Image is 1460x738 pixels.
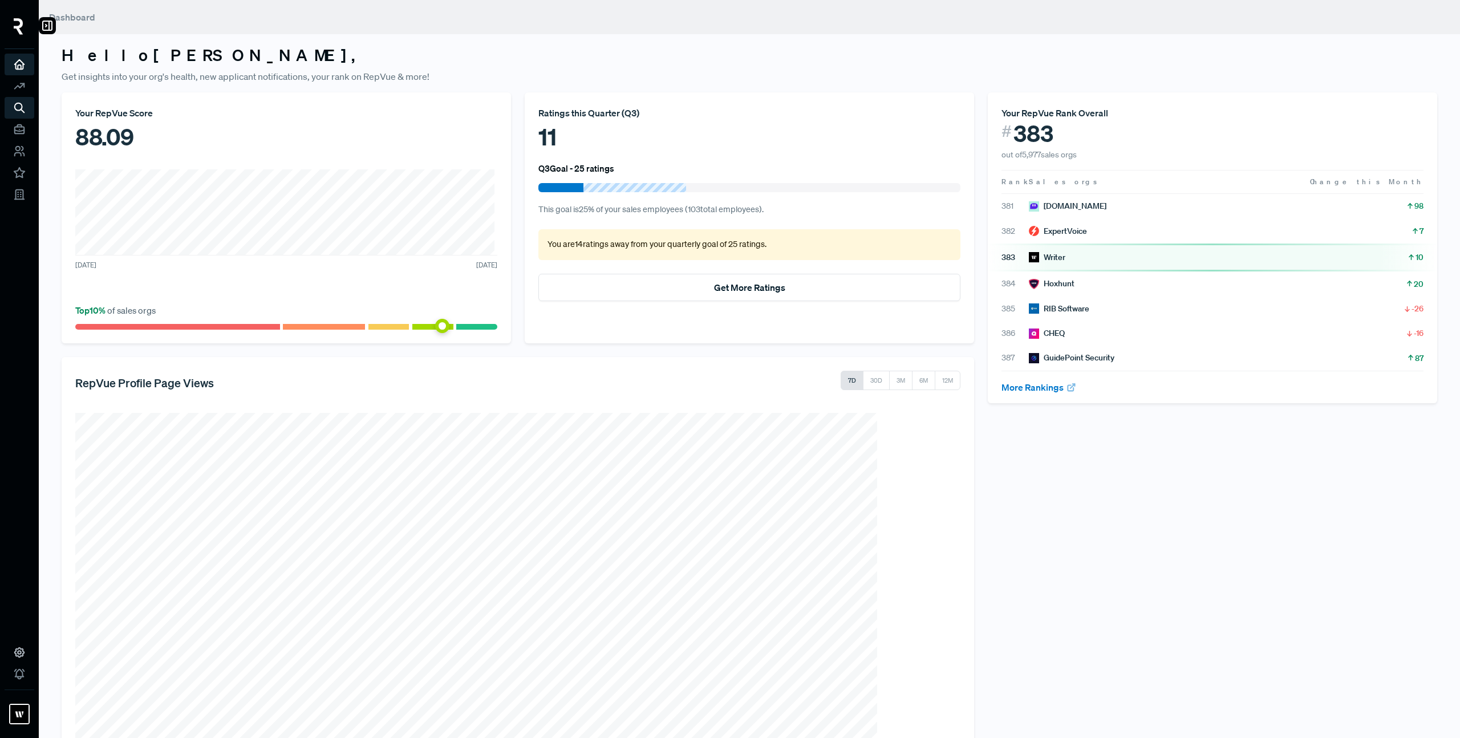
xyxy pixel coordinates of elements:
[1001,352,1029,364] span: 387
[1029,279,1039,289] img: Hoxhunt
[1013,120,1053,147] span: 383
[912,371,935,390] button: 6M
[1029,327,1065,339] div: CHEQ
[62,70,1437,83] p: Get insights into your org's health, new applicant notifications, your rank on RepVue & more!
[62,46,1437,65] h3: Hello [PERSON_NAME] ,
[889,371,912,390] button: 3M
[1001,200,1029,212] span: 381
[1001,120,1012,143] span: #
[1029,177,1099,186] span: Sales orgs
[1029,252,1039,262] img: Writer
[538,204,960,216] p: This goal is 25 % of your sales employees ( 103 total employees).
[1029,252,1065,263] div: Writer
[1029,226,1039,236] img: ExpertVoice
[1001,278,1029,290] span: 384
[5,690,34,729] a: Writer
[1001,177,1029,187] span: Rank
[1001,303,1029,315] span: 385
[1029,353,1039,363] img: GuidePoint Security
[1001,225,1029,237] span: 382
[1029,201,1039,212] img: Postscript.io
[75,120,497,154] div: 88.09
[1029,303,1039,314] img: RIB Software
[75,376,214,390] h5: RepVue Profile Page Views
[1415,352,1423,364] span: 87
[1029,278,1074,290] div: Hoxhunt
[1029,225,1087,237] div: ExpertVoice
[1310,177,1423,186] span: Change this Month
[75,106,497,120] div: Your RepVue Score
[1414,327,1423,339] span: -16
[1420,225,1423,237] span: 7
[14,18,23,35] img: RepVue
[538,163,614,173] h6: Q3 Goal - 25 ratings
[10,705,29,723] img: Writer
[863,371,890,390] button: 30D
[841,371,863,390] button: 7D
[1001,327,1029,339] span: 386
[1414,278,1423,290] span: 20
[538,106,960,120] div: Ratings this Quarter ( Q3 )
[1412,303,1423,314] span: -26
[49,11,95,23] span: Dashboard
[547,238,951,251] p: You are 14 ratings away from your quarterly goal of 25 ratings .
[1029,352,1114,364] div: GuidePoint Security
[1001,252,1029,263] span: 383
[1029,200,1106,212] div: [DOMAIN_NAME]
[1001,149,1077,160] span: out of 5,977 sales orgs
[1414,200,1423,212] span: 98
[1001,382,1077,393] a: More Rankings
[538,120,960,154] div: 11
[1416,252,1423,263] span: 10
[75,260,96,270] span: [DATE]
[1001,107,1108,119] span: Your RepVue Rank Overall
[1029,303,1089,315] div: RIB Software
[935,371,960,390] button: 12M
[75,305,156,316] span: of sales orgs
[1029,329,1039,339] img: CHEQ
[476,260,497,270] span: [DATE]
[75,305,107,316] span: Top 10 %
[538,274,960,301] button: Get More Ratings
